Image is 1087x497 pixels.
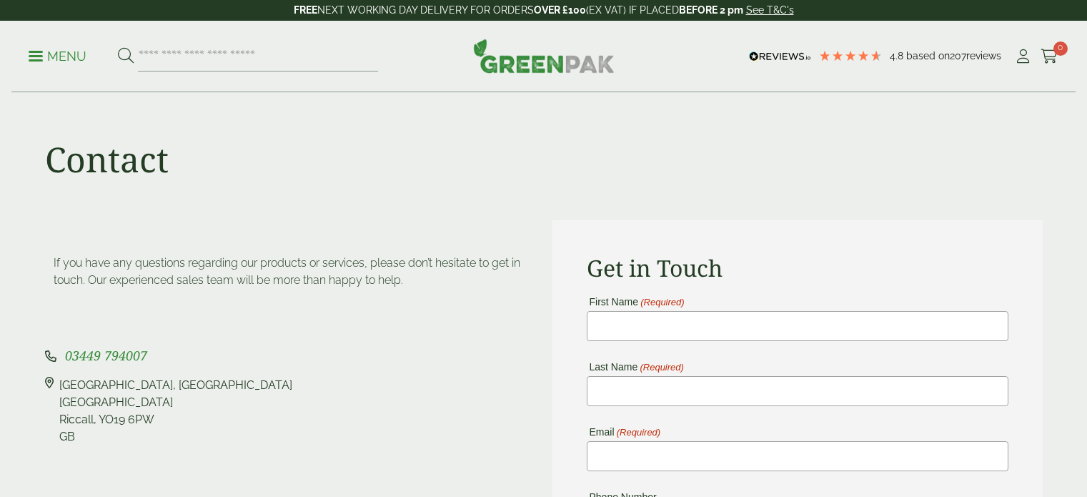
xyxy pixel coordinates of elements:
[29,48,86,62] a: Menu
[890,50,906,61] span: 4.8
[1014,49,1032,64] i: My Account
[639,363,684,373] span: (Required)
[587,427,661,438] label: Email
[54,255,527,289] p: If you have any questions regarding our products or services, please don’t hesitate to get in tou...
[1041,46,1058,67] a: 0
[294,4,317,16] strong: FREE
[473,39,615,73] img: GreenPak Supplies
[906,50,950,61] span: Based on
[65,350,147,363] a: 03449 794007
[29,48,86,65] p: Menu
[587,297,685,307] label: First Name
[640,297,685,307] span: (Required)
[1053,41,1068,56] span: 0
[749,51,811,61] img: REVIEWS.io
[587,255,1008,282] h2: Get in Touch
[950,50,966,61] span: 207
[45,139,169,180] h1: Contact
[679,4,743,16] strong: BEFORE 2 pm
[1041,49,1058,64] i: Cart
[615,428,660,438] span: (Required)
[59,377,292,446] div: [GEOGRAPHIC_DATA], [GEOGRAPHIC_DATA] [GEOGRAPHIC_DATA] Riccall, YO19 6PW GB
[746,4,794,16] a: See T&C's
[818,49,883,62] div: 4.79 Stars
[966,50,1001,61] span: reviews
[587,362,684,373] label: Last Name
[534,4,586,16] strong: OVER £100
[65,347,147,364] span: 03449 794007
